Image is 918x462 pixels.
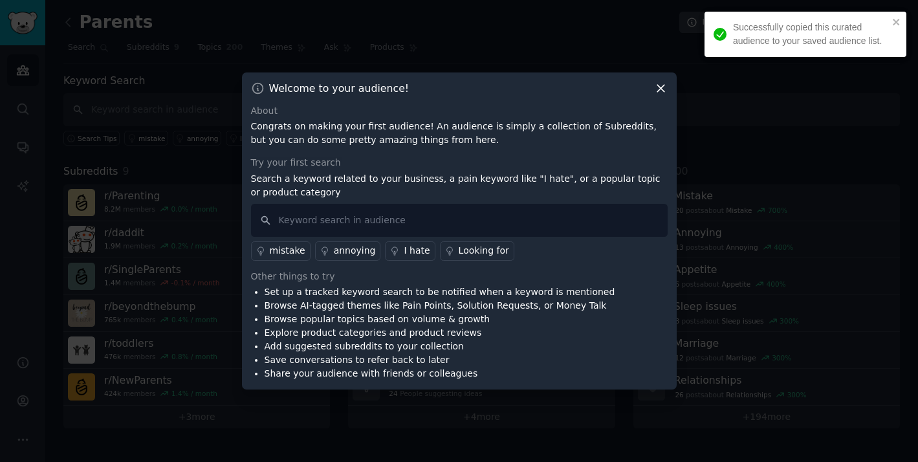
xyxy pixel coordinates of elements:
[251,270,668,283] div: Other things to try
[269,82,410,95] h3: Welcome to your audience!
[404,244,430,258] div: I hate
[334,244,376,258] div: annoying
[265,326,615,340] li: Explore product categories and product reviews
[265,367,615,380] li: Share your audience with friends or colleagues
[265,285,615,299] li: Set up a tracked keyword search to be notified when a keyword is mentioned
[251,156,668,170] div: Try your first search
[251,172,668,199] p: Search a keyword related to your business, a pain keyword like "I hate", or a popular topic or pr...
[265,313,615,326] li: Browse popular topics based on volume & growth
[270,244,305,258] div: mistake
[892,17,901,27] button: close
[440,241,514,261] a: Looking for
[733,21,888,48] div: Successfully copied this curated audience to your saved audience list.
[251,241,311,261] a: mistake
[315,241,381,261] a: annoying
[265,353,615,367] li: Save conversations to refer back to later
[459,244,509,258] div: Looking for
[265,299,615,313] li: Browse AI-tagged themes like Pain Points, Solution Requests, or Money Talk
[251,204,668,237] input: Keyword search in audience
[265,340,615,353] li: Add suggested subreddits to your collection
[251,104,668,118] div: About
[385,241,435,261] a: I hate
[251,120,668,147] p: Congrats on making your first audience! An audience is simply a collection of Subreddits, but you...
